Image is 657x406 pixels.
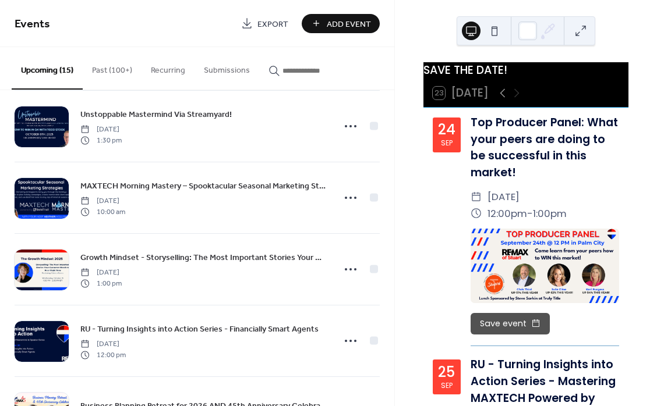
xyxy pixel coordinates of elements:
[80,180,327,193] span: MAXTECH Morning Mastery – Spooktacular Seasonal Marketing Strategies
[302,14,380,33] button: Add Event
[80,339,126,350] span: [DATE]
[488,205,527,222] span: 12:00pm
[232,14,297,33] a: Export
[80,109,232,121] span: Unstoppable Mastermind Via Streamyard!
[471,115,619,181] div: Top Producer Panel: What your peers are doing to be successful in this market!
[527,205,533,222] span: -
[80,135,122,145] span: 1:30 pm
[438,123,455,137] div: 24
[257,18,288,30] span: Export
[423,62,628,79] div: SAVE THE DATE!
[12,47,83,90] button: Upcoming (15)
[438,365,455,379] div: 25
[471,188,482,205] div: ​
[80,350,126,360] span: 12:00 pm
[533,205,567,222] span: 1:00pm
[80,278,122,289] span: 1:00 pm
[80,252,327,264] span: Growth Mindset - Storyselling: The Most Important Stories Your Customer Needs to Hear Right Now
[142,47,195,88] button: Recurring
[327,18,371,30] span: Add Event
[80,206,125,217] span: 10:00 am
[80,322,319,336] a: RU - Turning Insights into Action Series - Financially Smart Agents
[471,205,482,222] div: ​
[80,124,122,135] span: [DATE]
[488,188,520,205] span: [DATE]
[441,140,453,147] div: Sep
[80,251,327,264] a: Growth Mindset - Storyselling: The Most Important Stories Your Customer Needs to Hear Right Now
[80,196,125,206] span: [DATE]
[441,382,453,389] div: Sep
[80,179,327,193] a: MAXTECH Morning Mastery – Spooktacular Seasonal Marketing Strategies
[195,47,259,88] button: Submissions
[15,13,50,35] span: Events
[80,323,319,336] span: RU - Turning Insights into Action Series - Financially Smart Agents
[83,47,142,88] button: Past (100+)
[80,268,122,278] span: [DATE]
[471,313,550,335] button: Save event
[80,108,232,121] a: Unstoppable Mastermind Via Streamyard!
